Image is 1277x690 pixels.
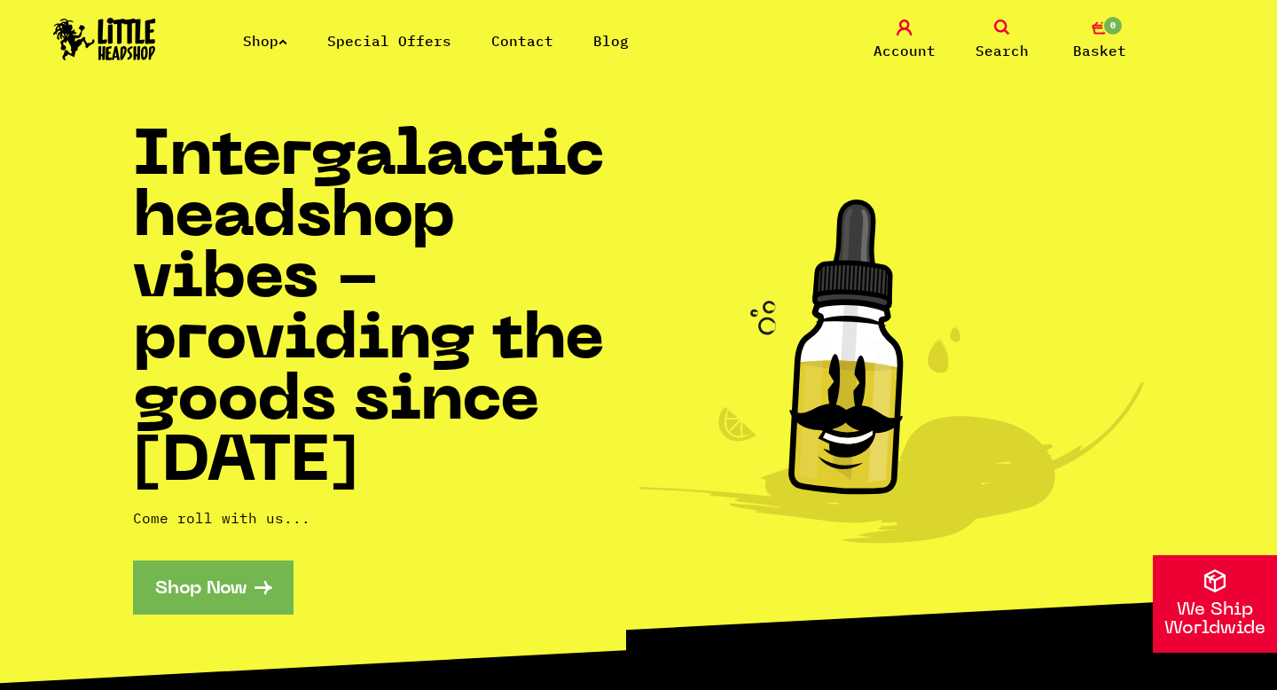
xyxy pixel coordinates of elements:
[593,32,629,50] a: Blog
[975,40,1029,61] span: Search
[874,40,936,61] span: Account
[958,20,1046,61] a: Search
[1073,40,1126,61] span: Basket
[53,18,156,60] img: Little Head Shop Logo
[133,128,638,495] h1: Intergalactic headshop vibes - providing the goods since [DATE]
[491,32,553,50] a: Contact
[1153,601,1277,639] p: We Ship Worldwide
[133,507,638,529] p: Come roll with us...
[243,32,287,50] a: Shop
[1055,20,1144,61] a: 0 Basket
[1102,15,1124,36] span: 0
[327,32,451,50] a: Special Offers
[133,561,294,615] a: Shop Now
